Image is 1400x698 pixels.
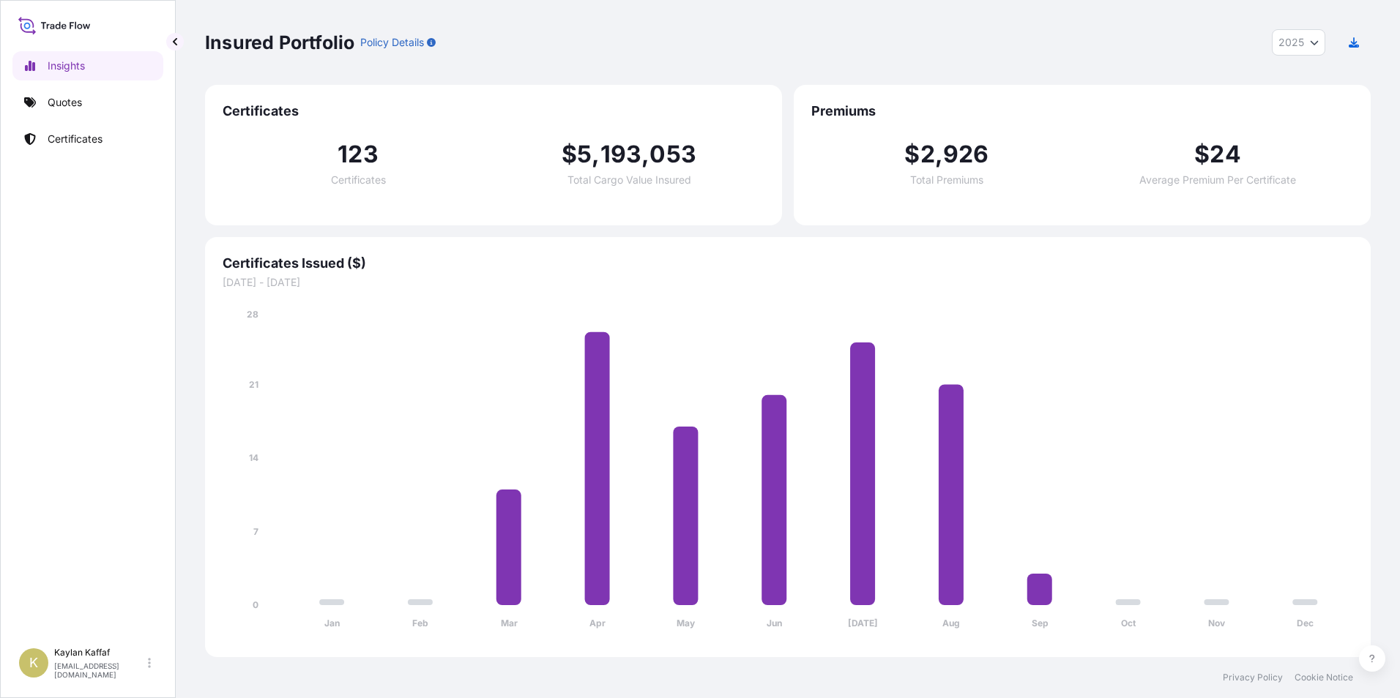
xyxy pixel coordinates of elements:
[1295,672,1353,683] a: Cookie Notice
[205,31,354,54] p: Insured Portfolio
[54,647,145,658] p: Kaylan Kaffaf
[935,143,943,166] span: ,
[360,35,424,50] p: Policy Details
[29,656,38,670] span: K
[249,379,258,390] tspan: 21
[1272,29,1325,56] button: Year Selector
[48,132,103,146] p: Certificates
[1297,618,1314,628] tspan: Dec
[910,175,983,185] span: Total Premiums
[223,102,764,120] span: Certificates
[767,618,782,628] tspan: Jun
[331,175,386,185] span: Certificates
[562,143,577,166] span: $
[1208,618,1226,628] tspan: Nov
[1278,35,1304,50] span: 2025
[12,124,163,154] a: Certificates
[592,143,600,166] span: ,
[589,618,606,628] tspan: Apr
[253,599,258,610] tspan: 0
[600,143,642,166] span: 193
[501,618,518,628] tspan: Mar
[904,143,920,166] span: $
[223,255,1353,272] span: Certificates Issued ($)
[1139,175,1296,185] span: Average Premium Per Certificate
[677,618,696,628] tspan: May
[649,143,696,166] span: 053
[249,452,258,463] tspan: 14
[253,526,258,537] tspan: 7
[943,143,989,166] span: 926
[48,59,85,73] p: Insights
[324,618,340,628] tspan: Jan
[920,143,935,166] span: 2
[942,618,960,628] tspan: Aug
[1032,618,1049,628] tspan: Sep
[641,143,649,166] span: ,
[811,102,1353,120] span: Premiums
[412,618,428,628] tspan: Feb
[338,143,379,166] span: 123
[12,51,163,80] a: Insights
[1210,143,1240,166] span: 24
[1223,672,1283,683] a: Privacy Policy
[848,618,878,628] tspan: [DATE]
[1194,143,1210,166] span: $
[48,95,82,110] p: Quotes
[54,661,145,679] p: [EMAIL_ADDRESS][DOMAIN_NAME]
[577,143,592,166] span: 5
[567,175,691,185] span: Total Cargo Value Insured
[12,88,163,117] a: Quotes
[1121,618,1136,628] tspan: Oct
[223,275,1353,290] span: [DATE] - [DATE]
[247,309,258,320] tspan: 28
